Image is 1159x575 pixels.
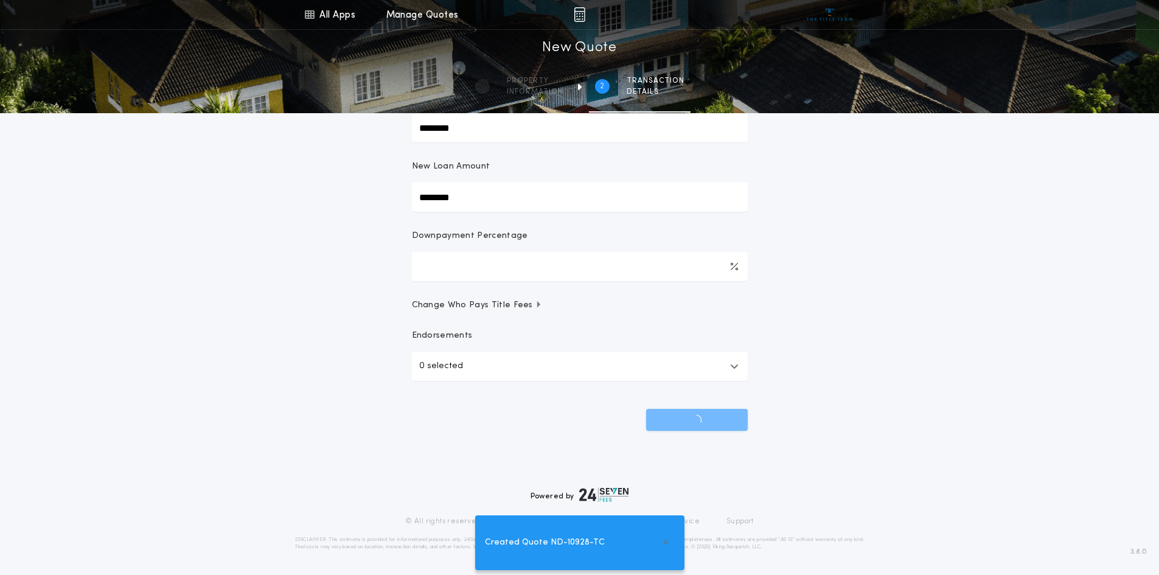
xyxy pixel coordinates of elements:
p: 0 selected [419,359,463,374]
img: logo [579,487,629,502]
input: Sale Price [412,113,748,142]
input: New Loan Amount [412,183,748,212]
span: Change Who Pays Title Fees [412,299,543,312]
span: information [507,87,563,97]
span: Transaction [627,76,684,86]
img: vs-icon [807,9,852,21]
img: img [574,7,585,22]
input: Downpayment Percentage [412,252,748,281]
span: Property [507,76,563,86]
p: New Loan Amount [412,161,490,173]
h1: New Quote [542,38,616,58]
p: Downpayment Percentage [412,230,528,242]
button: Change Who Pays Title Fees [412,299,748,312]
p: Endorsements [412,330,748,342]
div: Powered by [531,487,629,502]
h2: 2 [600,82,604,91]
span: Created Quote ND-10928-TC [485,536,605,549]
button: 0 selected [412,352,748,381]
span: details [627,87,684,97]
